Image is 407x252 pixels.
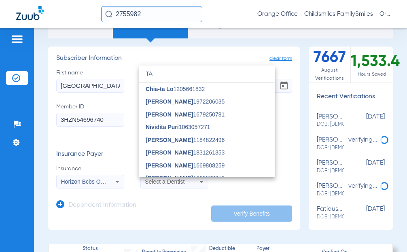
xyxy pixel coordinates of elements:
span: Nividita Puri [146,124,179,130]
span: 1669808259 [146,163,225,168]
span: 1972206035 [146,99,225,104]
span: 1831261353 [146,150,225,155]
span: [PERSON_NAME] [146,162,193,169]
span: 1063057271 [146,124,210,130]
span: [PERSON_NAME] [146,98,193,105]
iframe: Chat Widget [367,213,407,252]
span: Chia-ta Lo [146,86,173,92]
span: 1205661832 [146,86,205,92]
span: 1184822496 [146,137,225,143]
input: dropdown search [139,66,275,82]
span: 1679250781 [146,112,225,117]
span: [PERSON_NAME] [146,137,193,143]
span: 1669808259 [146,175,225,181]
span: [PERSON_NAME] [146,149,193,156]
span: [PERSON_NAME] [146,175,193,181]
span: [PERSON_NAME] [146,111,193,118]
